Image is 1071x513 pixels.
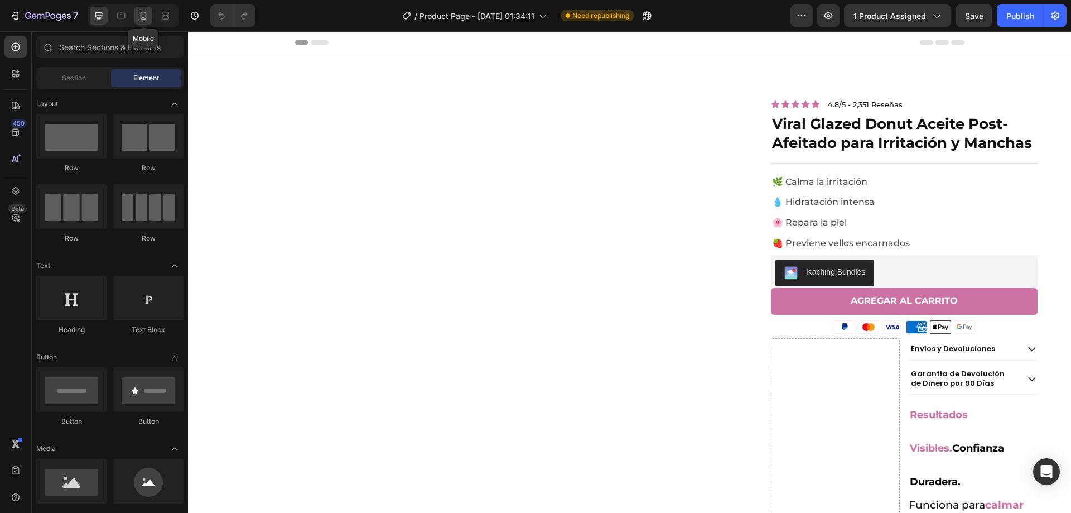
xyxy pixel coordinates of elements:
[723,338,828,357] p: Garantía de Devolución de Dinero por 90 Días
[188,31,1071,513] iframe: Design area
[133,73,159,83] span: Element
[36,99,58,109] span: Layout
[414,10,417,22] span: /
[640,69,715,78] p: 4.8/5 - 2,351 Reseñas
[36,36,184,58] input: Search Sections & Elements
[956,4,992,27] button: Save
[73,9,78,22] p: 7
[844,4,951,27] button: 1 product assigned
[36,416,107,426] div: Button
[36,233,107,243] div: Row
[965,11,983,21] span: Save
[723,313,807,323] p: Envíos y Devoluciones
[584,165,687,176] span: 💧 Hidratación intensa
[36,261,50,271] span: Text
[419,10,534,22] span: Product Page - [DATE] 01:34:11
[36,444,56,454] span: Media
[1006,10,1034,22] div: Publish
[4,4,83,27] button: 7
[62,73,86,83] span: Section
[36,163,107,173] div: Row
[36,352,57,362] span: Button
[584,186,659,196] span: 🌸 Repara la piel
[210,4,255,27] div: Undo/Redo
[166,348,184,366] span: Toggle open
[587,228,686,255] button: Kaching Bundles
[997,4,1044,27] button: Publish
[113,233,184,243] div: Row
[36,325,107,335] div: Heading
[1033,458,1060,485] div: Open Intercom Messenger
[113,416,184,426] div: Button
[853,10,926,22] span: 1 product assigned
[166,257,184,275] span: Toggle open
[113,163,184,173] div: Row
[8,204,27,213] div: Beta
[596,235,610,248] img: KachingBundles.png
[584,207,722,217] span: 🍓 Previene vellos encarnados
[722,411,816,457] strong: Confianza Duradera.
[166,440,184,458] span: Toggle open
[663,264,770,276] div: Agregar al carrito
[583,257,850,284] button: Agregar al carrito
[722,377,780,423] strong: Resultados Visibles.
[166,95,184,113] span: Toggle open
[584,145,679,156] span: 🌿 Calma la irritación
[721,467,836,494] strong: calmar la irritación
[11,119,27,128] div: 450
[619,235,677,247] div: Kaching Bundles
[113,325,184,335] div: Text Block
[583,83,850,123] h1: Viral Glazed Donut Aceite Post-Afeitado para Irritación y Manchas
[572,11,629,21] span: Need republishing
